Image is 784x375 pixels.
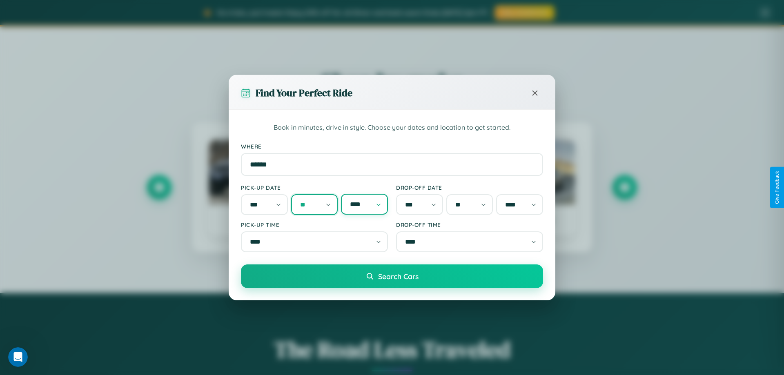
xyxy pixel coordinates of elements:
button: Search Cars [241,264,543,288]
label: Drop-off Date [396,184,543,191]
span: Search Cars [378,272,419,281]
label: Drop-off Time [396,221,543,228]
h3: Find Your Perfect Ride [256,86,352,100]
label: Pick-up Date [241,184,388,191]
p: Book in minutes, drive in style. Choose your dates and location to get started. [241,122,543,133]
label: Pick-up Time [241,221,388,228]
label: Where [241,143,543,150]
